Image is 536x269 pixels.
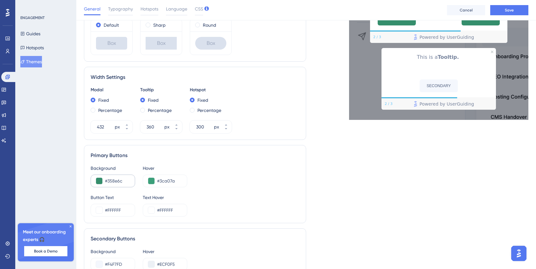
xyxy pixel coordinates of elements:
[148,96,159,104] label: Fixed
[20,56,42,67] button: Themes
[190,86,232,94] div: Hotspot
[220,127,232,133] button: px
[420,33,474,41] span: Powered by UserGuiding
[23,228,69,244] span: Meet our onboarding experts 🎧
[166,5,187,13] span: Language
[98,96,109,104] label: Fixed
[20,42,44,53] button: Hotspots
[91,73,299,81] div: Width Settings
[381,98,496,110] div: Footer
[420,100,474,108] span: Powered by UserGuiding
[140,86,182,94] div: Tooltip
[143,194,187,201] div: Text Hover
[91,152,299,159] div: Primary Buttons
[141,5,158,13] span: Hotspots
[491,51,493,53] div: Close Preview
[171,127,182,133] button: px
[460,8,473,13] span: Cancel
[96,37,127,50] div: Box
[121,121,133,127] button: px
[91,235,299,243] div: Secondary Buttons
[91,194,135,201] div: Button Text
[387,53,491,61] p: This is a
[438,54,459,60] b: Tooltip.
[34,249,58,254] span: Book a Demo
[220,121,232,127] button: px
[146,37,177,50] div: Box
[147,123,163,131] input: px
[20,28,40,39] button: Guides
[121,127,133,133] button: px
[203,21,216,29] label: Round
[420,79,458,92] button: SECONDARY
[143,164,187,172] div: Hover
[171,121,182,127] button: px
[84,5,100,13] span: General
[148,107,172,114] label: Percentage
[197,96,208,104] label: Fixed
[197,107,221,114] label: Percentage
[447,5,485,15] button: Cancel
[143,248,187,255] div: Hover
[153,21,166,29] label: Sharp
[505,8,514,13] span: Save
[91,164,135,172] div: Background
[20,15,45,20] div: ENGAGEMENT
[196,123,213,131] input: px
[195,37,226,50] div: Box
[509,244,528,263] iframe: UserGuiding AI Assistant Launcher
[98,107,122,114] label: Percentage
[24,246,67,256] button: Book a Demo
[91,248,135,255] div: Background
[91,86,133,94] div: Modal
[373,35,381,40] div: Step 2 of 3
[195,5,203,13] span: CSS
[490,5,528,15] button: Save
[164,123,169,131] div: px
[97,123,113,131] input: px
[104,21,119,29] label: Default
[370,31,507,43] div: Footer
[385,101,393,107] div: Step 2 of 3
[214,123,219,131] div: px
[115,123,120,131] div: px
[108,5,133,13] span: Typography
